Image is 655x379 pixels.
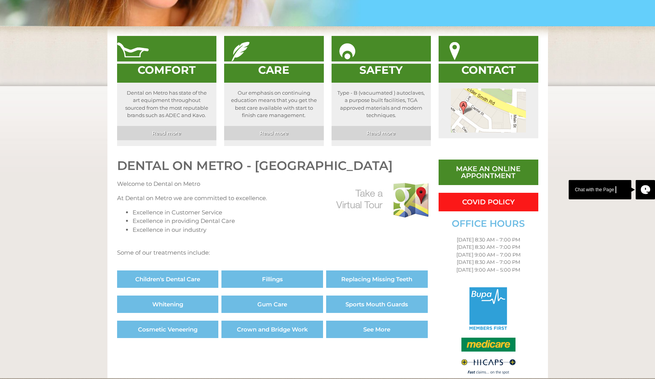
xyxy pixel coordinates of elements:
[221,270,323,288] a: Fillings
[326,296,428,313] a: Sports Mouth Guards
[461,63,515,76] a: CONTACT
[439,193,538,211] a: COVID Policy
[462,199,515,206] span: COVID Policy
[439,236,538,274] p: [DATE] 8:30 AM – 7:00 PM [DATE] 8:30 AM – 7:00 PM [DATE] 9:00 AM – 7:00 PM [DATE] 8:30 AM – 7:00 ...
[326,321,428,338] a: See More
[345,301,408,307] span: Sports Mouth Guards
[326,270,428,288] a: Replacing Missing Teeth
[138,63,196,76] a: COMFORT
[237,326,308,332] span: Crown and Bridge Work
[332,83,431,126] p: Type - B (vacuumated ) autoclaves, a purpose built facilities, TGA approved materials and modern ...
[133,217,431,226] li: Excellence in providing Dental Care
[439,219,538,228] h3: OFFICE HOURS
[332,126,431,146] a: Read more
[221,321,323,338] a: Crown and Bridge Work
[221,296,323,313] a: Gum Care
[152,301,183,307] span: Whitening
[117,270,219,288] a: Children's Dental Care
[262,276,283,282] span: Fillings
[117,194,431,203] p: At Dental on Metro we are committed to excellence.
[117,296,219,313] a: Whitening
[117,160,431,172] h2: DENTAL ON METRO - [GEOGRAPHIC_DATA]
[133,226,431,235] li: Excellence in our industry
[133,208,431,217] li: Excellence in Customer Service
[363,326,390,332] span: See More
[117,126,217,146] a: Read more
[341,276,412,282] span: Replacing Missing Teeth
[258,63,289,76] a: CARE
[224,83,324,126] p: Our emphasis on continuing education means that you get the best care available with start to fin...
[117,248,431,257] p: Some of our treatments include:
[117,321,219,338] a: Cosmetic Veneering
[450,165,527,179] span: Make an online appointment
[152,131,181,136] span: Read more
[138,326,197,332] span: Cosmetic Veneering
[135,276,200,282] span: Children's Dental Care
[367,131,395,136] span: Read more
[224,126,324,146] a: Read more
[439,160,538,185] a: Make an online appointment
[260,131,288,136] span: Read more
[257,301,287,307] span: Gum Care
[117,180,431,189] p: Welcome to Dental on Metro
[117,83,217,126] p: Dental on Metro has state of the art equipment throughout sourced from the most reputable brands ...
[359,63,403,76] a: SAFETY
